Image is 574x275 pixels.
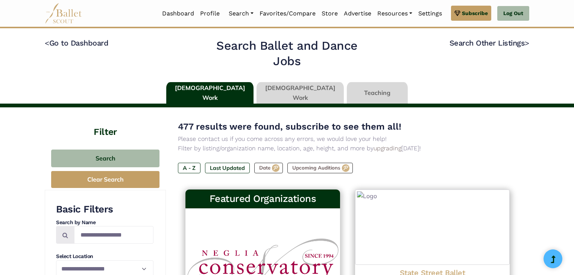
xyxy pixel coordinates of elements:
[159,6,197,21] a: Dashboard
[178,144,517,153] p: Filter by listing/organization name, location, age, height, and more by [DATE]!
[45,38,49,47] code: <
[191,192,334,205] h3: Featured Organizations
[449,38,529,47] a: Search Other Listings>
[45,38,108,47] a: <Go to Dashboard
[255,82,345,104] li: [DEMOGRAPHIC_DATA] Work
[205,163,250,173] label: Last Updated
[374,6,415,21] a: Resources
[525,38,529,47] code: >
[355,189,510,265] img: Logo
[374,145,401,152] a: upgrading
[56,253,153,260] h4: Select Location
[257,6,319,21] a: Favorites/Compare
[254,163,283,173] label: Date
[345,82,409,104] li: Teaching
[178,163,200,173] label: A - Z
[56,203,153,216] h3: Basic Filters
[197,6,223,21] a: Profile
[319,6,341,21] a: Store
[45,107,166,138] h4: Filter
[451,6,491,21] a: Subscribe
[415,6,445,21] a: Settings
[497,6,529,21] a: Log Out
[74,226,153,244] input: Search by names...
[51,171,159,188] button: Clear Search
[178,121,401,132] span: 477 results were found, subscribe to see them all!
[51,150,159,167] button: Search
[341,6,374,21] a: Advertise
[178,134,517,144] p: Please contact us if you come across any errors, we would love your help!
[226,6,257,21] a: Search
[454,9,460,17] img: gem.svg
[462,9,488,17] span: Subscribe
[202,38,372,69] h2: Search Ballet and Dance Jobs
[287,163,353,173] label: Upcoming Auditions
[165,82,255,104] li: [DEMOGRAPHIC_DATA] Work
[56,219,153,226] h4: Search by Name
